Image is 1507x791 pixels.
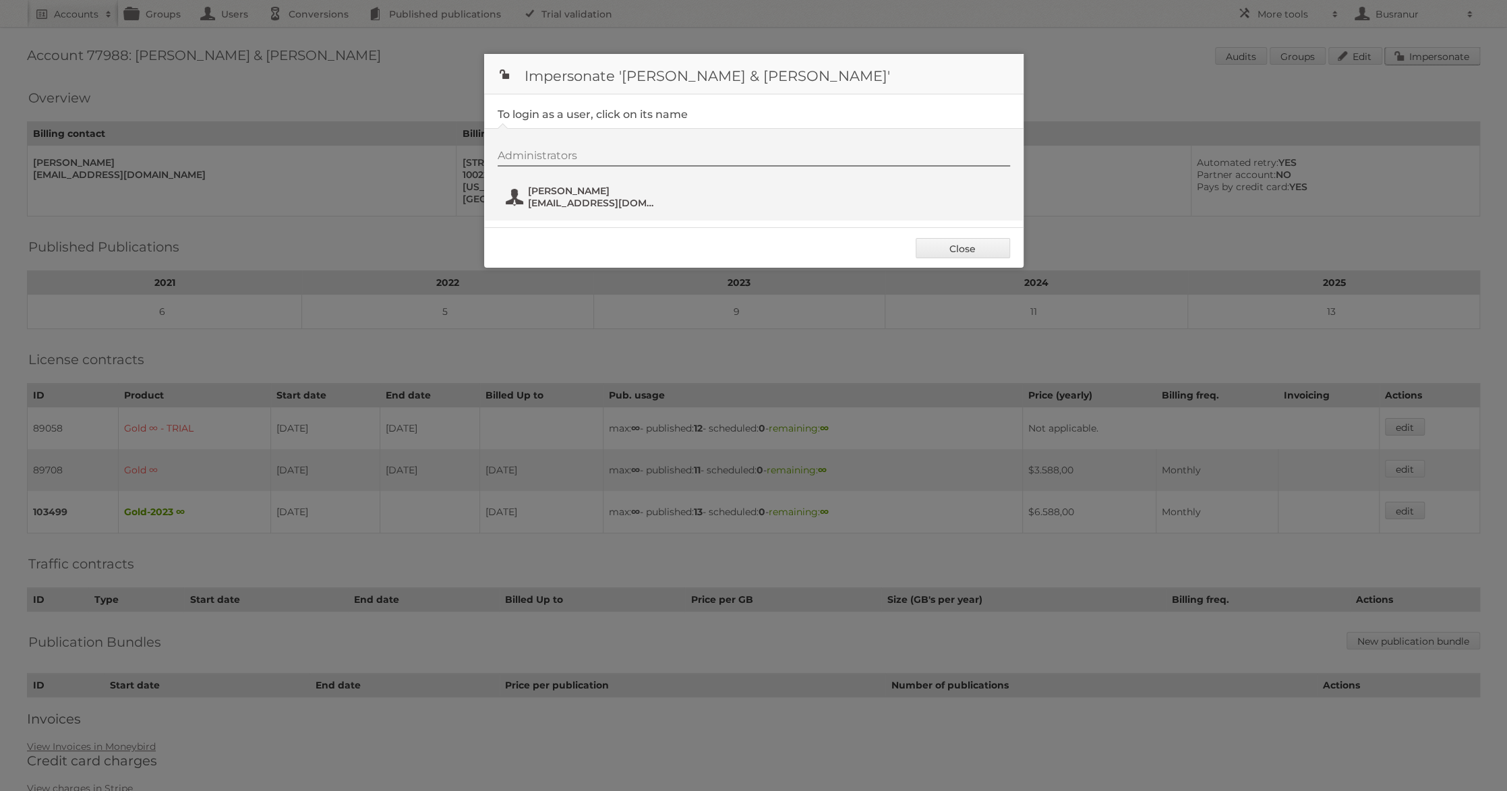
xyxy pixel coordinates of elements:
[916,238,1010,258] a: Close
[484,54,1024,94] h1: Impersonate '[PERSON_NAME] & [PERSON_NAME]'
[504,183,663,210] button: [PERSON_NAME] [EMAIL_ADDRESS][DOMAIN_NAME]
[528,185,659,197] span: [PERSON_NAME]
[498,149,1010,167] div: Administrators
[498,108,688,121] legend: To login as a user, click on its name
[528,197,659,209] span: [EMAIL_ADDRESS][DOMAIN_NAME]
